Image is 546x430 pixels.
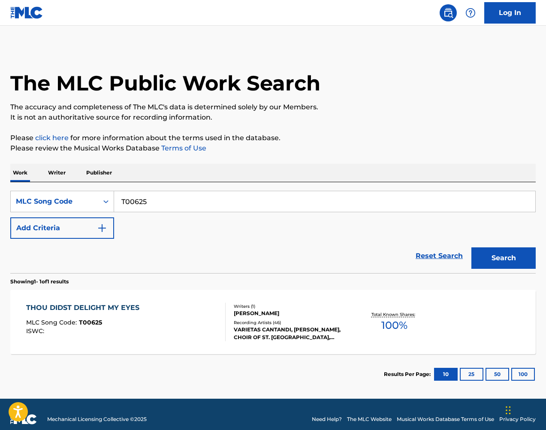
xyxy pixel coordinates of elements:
iframe: Chat Widget [503,389,546,430]
p: It is not an authoritative source for recording information. [10,112,536,123]
h1: The MLC Public Work Search [10,70,320,96]
span: 100 % [381,318,407,333]
p: Work [10,164,30,182]
a: Musical Works Database Terms of Use [397,415,494,423]
p: Please review the Musical Works Database [10,143,536,153]
p: The accuracy and completeness of The MLC's data is determined solely by our Members. [10,102,536,112]
p: Results Per Page: [384,370,433,378]
p: Total Known Shares: [371,311,417,318]
div: Drag [506,397,511,423]
a: The MLC Website [347,415,392,423]
p: Please for more information about the terms used in the database. [10,133,536,143]
div: Help [462,4,479,21]
div: Recording Artists ( 46 ) [234,319,350,326]
div: Writers ( 1 ) [234,303,350,310]
form: Search Form [10,191,536,273]
span: ISWC : [26,327,46,335]
p: Publisher [84,164,115,182]
a: THOU DIDST DELIGHT MY EYESMLC Song Code:T00625ISWC:Writers (1)[PERSON_NAME]Recording Artists (46)... [10,290,536,354]
button: 100 [511,368,535,381]
div: MLC Song Code [16,196,93,207]
a: click here [35,134,69,142]
a: Privacy Policy [499,415,536,423]
img: search [443,8,453,18]
button: 10 [434,368,458,381]
span: T00625 [79,319,102,326]
img: MLC Logo [10,6,43,19]
div: THOU DIDST DELIGHT MY EYES [26,303,144,313]
a: Need Help? [312,415,342,423]
a: Public Search [440,4,457,21]
p: Writer [45,164,68,182]
img: 9d2ae6d4665cec9f34b9.svg [97,223,107,233]
div: VARIETAS CANTANDI, [PERSON_NAME], CHOIR OF ST. [GEOGRAPHIC_DATA], [GEOGRAPHIC_DATA], [PERSON_NAME... [234,326,350,341]
button: Search [471,247,536,269]
button: 50 [486,368,509,381]
button: Add Criteria [10,217,114,239]
a: Reset Search [411,247,467,265]
div: [PERSON_NAME] [234,310,350,317]
p: Showing 1 - 1 of 1 results [10,278,69,286]
img: logo [10,414,37,424]
span: MLC Song Code : [26,319,79,326]
a: Terms of Use [160,144,206,152]
img: help [465,8,476,18]
span: Mechanical Licensing Collective © 2025 [47,415,147,423]
button: 25 [460,368,483,381]
a: Log In [484,2,536,24]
